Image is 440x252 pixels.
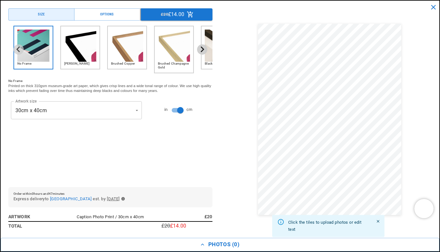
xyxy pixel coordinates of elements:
[164,106,168,113] span: in
[427,1,440,14] button: close
[50,196,91,201] span: [GEOGRAPHIC_DATA]
[158,62,190,69] h6: Brushed Champagne Gold
[111,62,143,66] h6: Brushed Copper
[288,220,361,232] span: Click the tiles to upload photos or edit text
[374,218,382,225] button: Close
[8,212,212,230] table: simple table
[186,106,193,113] span: cm
[170,223,186,229] p: £14.00
[161,11,168,18] span: £20
[13,192,207,195] h6: Order within 0 hours and 47 minutes
[17,62,49,66] h6: No Frame
[107,26,149,73] li: 3 of 6
[38,12,45,17] div: Size
[93,195,106,203] span: est. by
[50,195,91,203] button: [GEOGRAPHIC_DATA]
[8,222,59,230] h6: Total
[77,214,144,219] span: Caption Photo Print / 30cm x 40cm
[168,12,184,17] p: £14.00
[11,101,142,119] div: 30cm x 40cm
[8,213,59,220] h6: Artwork
[141,8,212,21] button: £20£14.00
[205,62,237,66] h6: Black Wood
[154,26,196,73] li: 4 of 6
[107,195,120,203] span: [DATE]
[100,12,114,17] div: Options
[8,84,212,94] p: Printed on thick 310gsm museum-grade art paper, which gives crisp lines and a wide tonal range of...
[161,223,170,229] p: £20
[8,8,212,21] div: Menu buttons
[60,26,102,73] li: 2 of 6
[414,199,434,218] iframe: Chatra live chat
[13,195,49,203] span: Express delivery to
[74,8,140,21] button: Options
[8,26,212,73] div: Frame Option
[15,98,37,104] label: Artwork size
[161,213,212,220] h6: £20
[8,78,212,84] h6: No Frame
[201,26,243,73] li: 5 of 6
[8,8,74,21] button: Size
[197,44,207,55] button: Next slide
[64,62,96,66] h6: [PERSON_NAME]
[13,26,55,73] li: 1 of 6
[13,44,24,55] button: Previous slide
[1,238,439,251] button: Photos (0)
